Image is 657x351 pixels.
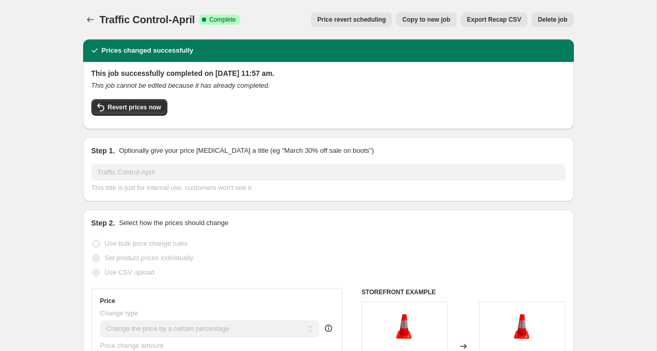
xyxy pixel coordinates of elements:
[91,99,167,116] button: Revert prices now
[384,307,425,348] img: TC-R-300_80x.png
[100,309,138,317] span: Change type
[209,15,236,24] span: Complete
[461,12,527,27] button: Export Recap CSV
[91,82,270,89] i: This job cannot be edited because it has already completed.
[105,240,187,247] span: Use bulk price change rules
[83,12,98,27] button: Price change jobs
[105,254,194,262] span: Set product prices individually
[102,45,194,56] h2: Prices changed successfully
[100,297,115,305] h3: Price
[362,288,566,296] h6: STOREFRONT EXAMPLE
[311,12,392,27] button: Price revert scheduling
[105,268,154,276] span: Use CSV upload
[531,12,573,27] button: Delete job
[100,14,195,25] span: Traffic Control-April
[100,342,164,349] span: Price change amount
[396,12,457,27] button: Copy to new job
[538,15,567,24] span: Delete job
[91,184,252,192] span: This title is just for internal use, customers won't see it
[91,146,115,156] h2: Step 1.
[91,164,566,181] input: 30% off holiday sale
[91,218,115,228] h2: Step 2.
[108,103,161,111] span: Revert prices now
[502,307,543,348] img: TC-R-300_80x.png
[402,15,450,24] span: Copy to new job
[467,15,521,24] span: Export Recap CSV
[317,15,386,24] span: Price revert scheduling
[91,68,566,78] h2: This job successfully completed on [DATE] 11:57 am.
[119,146,373,156] p: Optionally give your price [MEDICAL_DATA] a title (eg "March 30% off sale on boots")
[119,218,228,228] p: Select how the prices should change
[323,323,334,333] div: help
